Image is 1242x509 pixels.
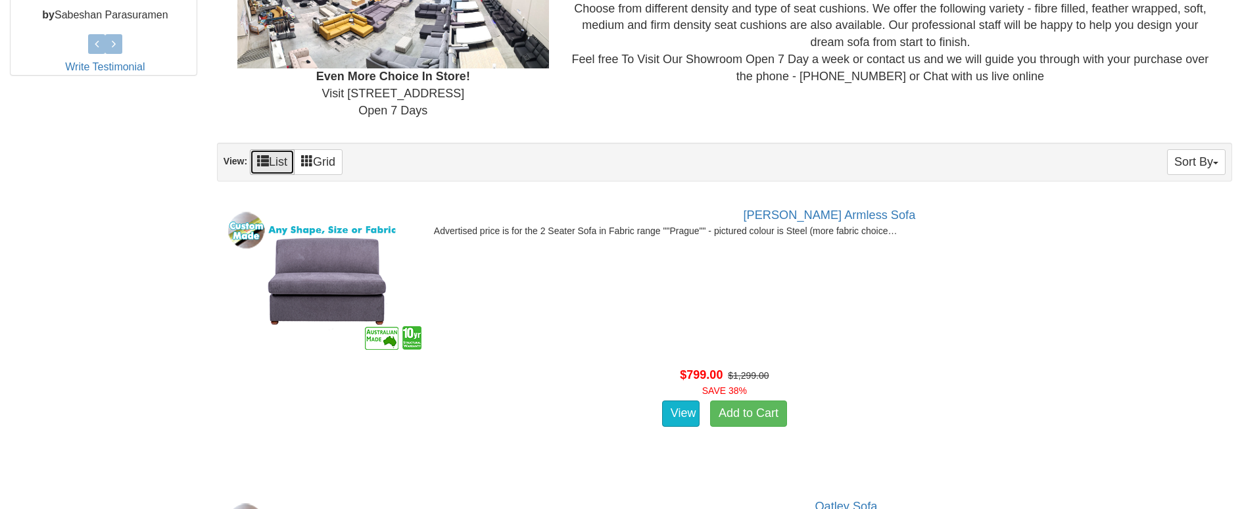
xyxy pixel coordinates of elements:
font: SAVE 38% [702,385,747,396]
button: Sort By [1167,149,1226,175]
a: View [662,400,700,427]
a: List [250,149,295,175]
img: Cleo Armless Sofa [224,208,427,353]
a: [PERSON_NAME] Armless Sofa [744,208,916,222]
p: Sabeshan Parasuramen [14,8,197,23]
strong: View: [224,157,247,167]
p: Advertised price is for the 2 Seater Sofa in Fabric range ""Prague"" - pictured colour is Steel (... [224,225,1225,237]
del: $1,299.00 [728,370,769,381]
a: Add to Cart [710,400,787,427]
b: Even More Choice In Store! [316,70,470,83]
a: Grid [294,149,343,175]
span: $799.00 [680,368,723,381]
b: by [42,9,55,20]
a: Write Testimonial [65,61,145,72]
